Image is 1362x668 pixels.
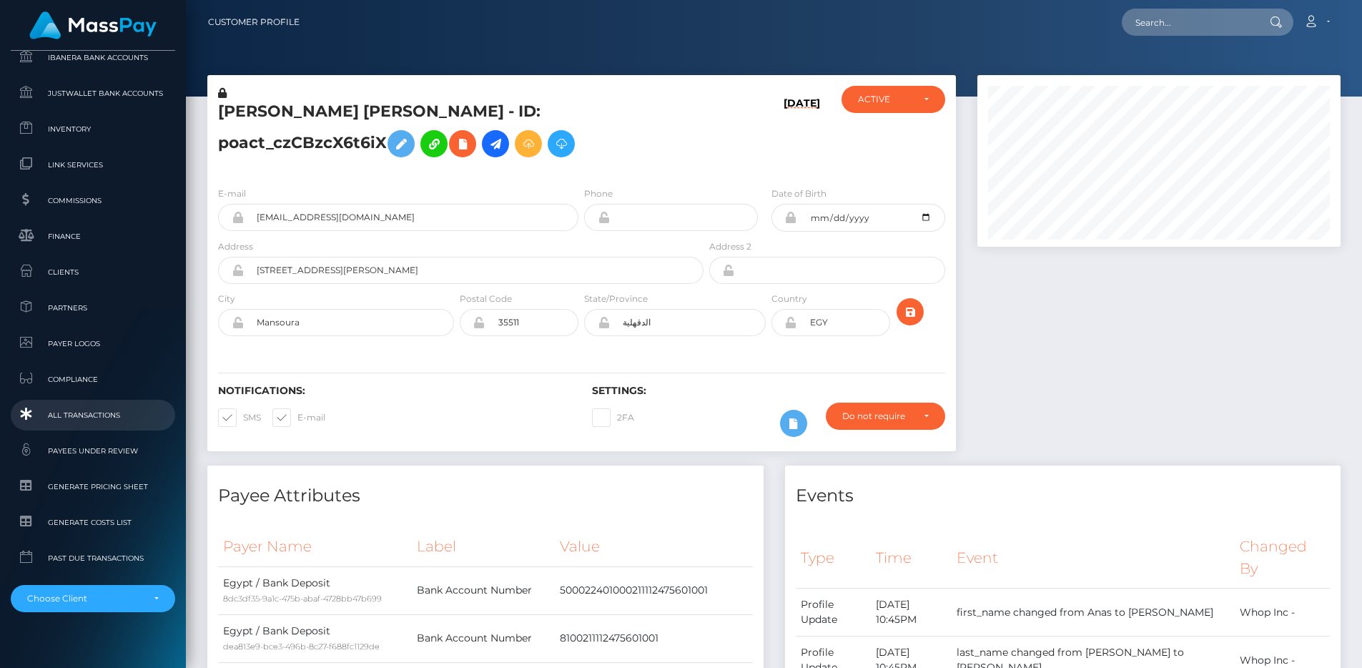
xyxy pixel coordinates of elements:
[16,443,169,459] span: Payees under Review
[709,240,751,253] label: Address 2
[16,300,169,316] span: Partners
[460,293,512,305] label: Postal Code
[11,471,175,502] a: Generate Pricing Sheet
[218,614,412,662] td: Egypt / Bank Deposit
[871,527,952,588] th: Time
[218,566,412,614] td: Egypt / Bank Deposit
[952,527,1235,588] th: Event
[11,507,175,538] a: Generate Costs List
[218,187,246,200] label: E-mail
[11,293,175,323] a: Partners
[11,257,175,288] a: Clients
[272,408,325,427] label: E-mail
[842,86,944,113] button: ACTIVE
[16,371,169,388] span: Compliance
[771,187,826,200] label: Date of Birth
[482,130,509,157] a: Initiate Payout
[16,157,169,173] span: Link Services
[218,385,571,397] h6: Notifications:
[584,187,613,200] label: Phone
[218,293,235,305] label: City
[11,585,175,612] button: Choose Client
[592,408,634,427] label: 2FA
[412,527,556,566] th: Label
[27,593,142,604] div: Choose Client
[784,97,820,170] h6: [DATE]
[555,527,752,566] th: Value
[16,550,169,566] span: Past Due Transactions
[1122,9,1256,36] input: Search...
[555,566,752,614] td: 500022401000211112475601001
[871,589,952,637] td: [DATE] 10:45PM
[771,293,807,305] label: Country
[11,114,175,144] a: Inventory
[11,149,175,180] a: Link Services
[218,527,412,566] th: Payer Name
[592,385,944,397] h6: Settings:
[223,594,382,604] small: 8dc3df35-9a1c-475b-abaf-4728bb47b699
[218,101,696,164] h5: [PERSON_NAME] [PERSON_NAME] - ID: poact_czCBzcX6t6iX
[842,411,912,422] div: Do not require
[11,221,175,252] a: Finance
[11,78,175,109] a: JustWallet Bank Accounts
[16,514,169,531] span: Generate Costs List
[16,121,169,137] span: Inventory
[412,566,556,614] td: Bank Account Number
[952,589,1235,637] td: first_name changed from Anas to [PERSON_NAME]
[223,642,380,652] small: dea813e9-bce3-496b-8c27-f688fc1129de
[16,478,169,495] span: Generate Pricing Sheet
[218,483,753,509] h4: Payee Attributes
[29,11,157,39] img: MassPay Logo
[218,240,253,253] label: Address
[11,185,175,216] a: Commissions
[16,49,169,66] span: Ibanera Bank Accounts
[11,328,175,359] a: Payer Logos
[16,192,169,209] span: Commissions
[796,589,872,637] td: Profile Update
[858,94,912,105] div: ACTIVE
[218,408,261,427] label: SMS
[16,335,169,352] span: Payer Logos
[11,400,175,431] a: All Transactions
[555,614,752,662] td: 8100211112475601001
[208,7,300,37] a: Customer Profile
[1235,589,1330,637] td: Whop Inc -
[11,436,175,466] a: Payees under Review
[796,483,1331,509] h4: Events
[11,42,175,73] a: Ibanera Bank Accounts
[16,85,169,102] span: JustWallet Bank Accounts
[11,543,175,574] a: Past Due Transactions
[16,264,169,280] span: Clients
[16,228,169,245] span: Finance
[796,527,872,588] th: Type
[826,403,944,430] button: Do not require
[584,293,648,305] label: State/Province
[16,407,169,423] span: All Transactions
[11,364,175,395] a: Compliance
[412,614,556,662] td: Bank Account Number
[1235,527,1330,588] th: Changed By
